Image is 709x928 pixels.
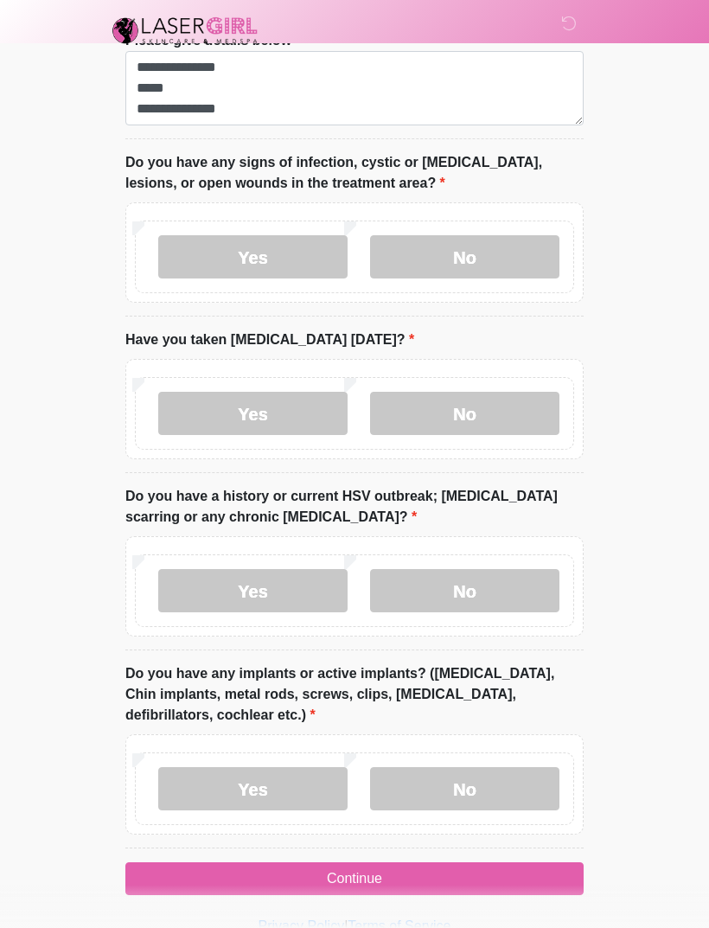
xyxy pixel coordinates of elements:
label: Do you have a history or current HSV outbreak; [MEDICAL_DATA] scarring or any chronic [MEDICAL_DA... [125,486,584,528]
label: No [370,392,559,435]
label: Yes [158,767,348,810]
img: Laser Girl Med Spa LLC Logo [108,13,262,48]
label: Do you have any implants or active implants? ([MEDICAL_DATA], Chin implants, metal rods, screws, ... [125,663,584,726]
label: Yes [158,235,348,278]
label: No [370,235,559,278]
label: Do you have any signs of infection, cystic or [MEDICAL_DATA], lesions, or open wounds in the trea... [125,152,584,194]
label: Have you taken [MEDICAL_DATA] [DATE]? [125,330,414,350]
label: Yes [158,392,348,435]
label: Yes [158,569,348,612]
button: Continue [125,862,584,895]
label: No [370,767,559,810]
label: No [370,569,559,612]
